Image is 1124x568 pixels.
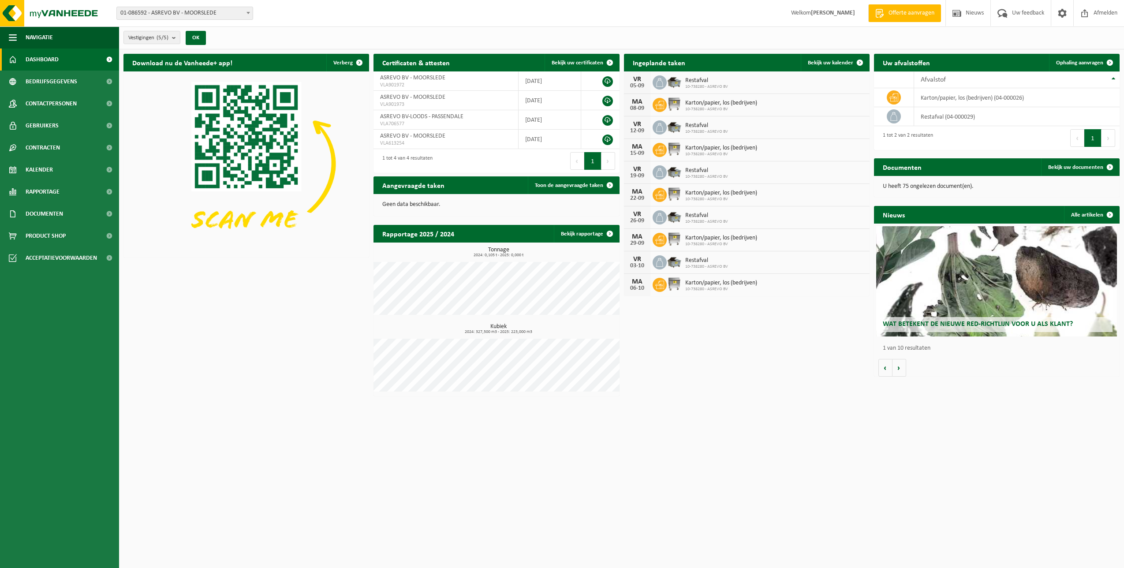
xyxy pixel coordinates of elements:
strong: [PERSON_NAME] [811,10,855,16]
img: WB-5000-GAL-GY-01 [667,74,682,89]
button: Volgende [892,359,906,377]
a: Toon de aangevraagde taken [528,176,619,194]
span: 10-738280 - ASREVO BV [685,242,757,247]
span: 01-086592 - ASREVO BV - MOORSLEDE [116,7,253,20]
td: [DATE] [519,130,581,149]
div: VR [628,256,646,263]
span: Product Shop [26,225,66,247]
div: 08-09 [628,105,646,112]
span: ASREVO BV-LOODS - PASSENDALE [380,113,463,120]
span: Karton/papier, los (bedrijven) [685,235,757,242]
span: 01-086592 - ASREVO BV - MOORSLEDE [117,7,253,19]
span: VLA901972 [380,82,512,89]
td: [DATE] [519,91,581,110]
span: Kalender [26,159,53,181]
img: WB-1100-GAL-GY-02 [667,232,682,247]
span: VLA613254 [380,140,512,147]
span: Restafval [685,257,728,264]
img: WB-1100-GAL-GY-02 [667,142,682,157]
a: Bekijk uw documenten [1041,158,1119,176]
img: WB-5000-GAL-GY-01 [667,164,682,179]
div: VR [628,211,646,218]
span: Rapportage [26,181,60,203]
a: Offerte aanvragen [868,4,941,22]
div: 05-09 [628,83,646,89]
span: 10-738280 - ASREVO BV [685,264,728,269]
span: Contactpersonen [26,93,77,115]
span: Navigatie [26,26,53,49]
button: Vestigingen(5/5) [123,31,180,44]
h2: Documenten [874,158,930,176]
span: 2024: 0,105 t - 2025: 0,000 t [378,253,619,258]
p: U heeft 75 ongelezen document(en). [883,183,1111,190]
img: WB-5000-GAL-GY-01 [667,209,682,224]
span: Ophaling aanvragen [1056,60,1103,66]
span: VLA706577 [380,120,512,127]
span: Vestigingen [128,31,168,45]
h2: Nieuws [874,206,914,223]
span: Karton/papier, los (bedrijven) [685,280,757,287]
span: 10-738280 - ASREVO BV [685,197,757,202]
span: Karton/papier, los (bedrijven) [685,190,757,197]
h2: Certificaten & attesten [373,54,459,71]
span: Restafval [685,212,728,219]
span: 10-738280 - ASREVO BV [685,107,757,112]
img: WB-5000-GAL-GY-01 [667,119,682,134]
button: 1 [584,152,601,170]
td: restafval (04-000029) [914,107,1120,126]
h2: Uw afvalstoffen [874,54,939,71]
span: 10-738280 - ASREVO BV [685,174,728,179]
h3: Tonnage [378,247,619,258]
span: Bekijk uw documenten [1048,164,1103,170]
div: 1 tot 4 van 4 resultaten [378,151,433,171]
span: Contracten [26,137,60,159]
span: 10-738280 - ASREVO BV [685,219,728,224]
span: Karton/papier, los (bedrijven) [685,145,757,152]
span: 10-738280 - ASREVO BV [685,129,728,135]
div: 12-09 [628,128,646,134]
h2: Ingeplande taken [624,54,694,71]
div: MA [628,98,646,105]
span: Bekijk uw kalender [808,60,853,66]
button: Next [601,152,615,170]
span: Wat betekent de nieuwe RED-richtlijn voor u als klant? [883,321,1073,328]
a: Wat betekent de nieuwe RED-richtlijn voor u als klant? [876,226,1117,336]
h2: Download nu de Vanheede+ app! [123,54,241,71]
span: Bekijk uw certificaten [552,60,603,66]
span: Acceptatievoorwaarden [26,247,97,269]
div: 22-09 [628,195,646,202]
button: Previous [570,152,584,170]
h2: Rapportage 2025 / 2024 [373,225,463,242]
span: Bedrijfsgegevens [26,71,77,93]
span: Toon de aangevraagde taken [535,183,603,188]
p: Geen data beschikbaar. [382,202,610,208]
p: 1 van 10 resultaten [883,345,1115,351]
span: VLA901973 [380,101,512,108]
span: 10-738280 - ASREVO BV [685,287,757,292]
div: 06-10 [628,285,646,291]
div: VR [628,76,646,83]
span: ASREVO BV - MOORSLEDE [380,75,445,81]
span: Verberg [333,60,353,66]
div: MA [628,233,646,240]
button: Previous [1070,129,1084,147]
td: [DATE] [519,110,581,130]
span: Documenten [26,203,63,225]
a: Alle artikelen [1064,206,1119,224]
div: 03-10 [628,263,646,269]
button: Verberg [326,54,368,71]
span: Offerte aanvragen [886,9,937,18]
span: Gebruikers [26,115,59,137]
span: 10-738280 - ASREVO BV [685,84,728,90]
td: [DATE] [519,71,581,91]
span: ASREVO BV - MOORSLEDE [380,94,445,101]
span: 10-738280 - ASREVO BV [685,152,757,157]
span: Restafval [685,122,728,129]
h2: Aangevraagde taken [373,176,453,194]
a: Bekijk rapportage [554,225,619,243]
div: VR [628,166,646,173]
div: 29-09 [628,240,646,247]
span: 2024: 327,500 m3 - 2025: 223,000 m3 [378,330,619,334]
img: WB-1100-GAL-GY-02 [667,277,682,291]
div: MA [628,188,646,195]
